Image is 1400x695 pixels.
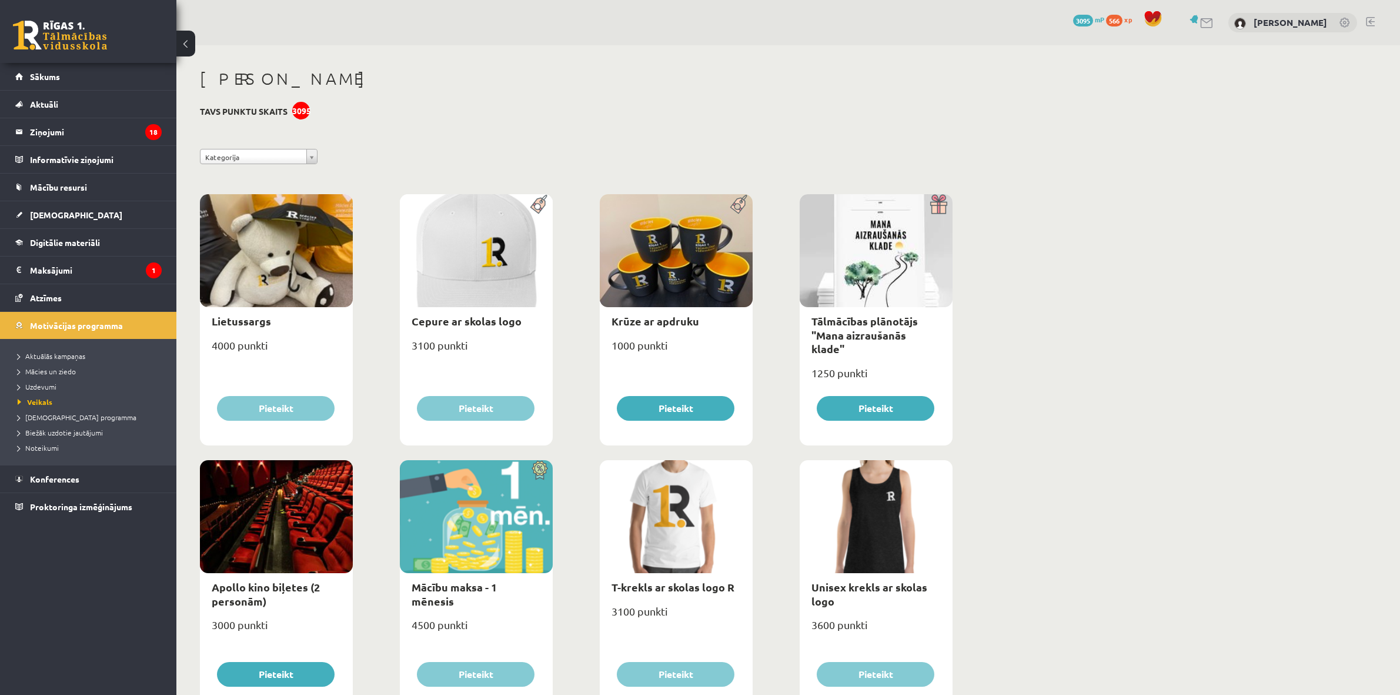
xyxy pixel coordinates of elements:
h1: [PERSON_NAME] [200,69,953,89]
a: Konferences [15,465,162,493]
a: Mācību maksa - 1 mēnesis [412,580,497,607]
div: 1000 punkti [600,335,753,365]
a: Veikals [18,397,165,407]
a: Unisex krekls ar skolas logo [811,580,927,607]
span: Mācību resursi [30,182,87,192]
img: Dāvana ar pārsteigumu [926,194,953,214]
span: 3095 [1073,15,1093,26]
span: Mācies un ziedo [18,367,76,376]
a: Mācību resursi [15,174,162,201]
div: 4500 punkti [400,615,553,644]
img: Populāra prece [526,194,553,214]
a: [DEMOGRAPHIC_DATA] [15,201,162,228]
a: Mācies un ziedo [18,366,165,377]
h3: Tavs punktu skaits [200,107,288,117]
a: Cepure ar skolas logo [412,314,522,328]
a: 566 xp [1106,15,1138,24]
a: 3095 mP [1073,15,1104,24]
div: 3600 punkti [800,615,953,644]
a: Tālmācības plānotājs "Mana aizraušanās klade" [811,314,918,355]
a: [DEMOGRAPHIC_DATA] programma [18,412,165,423]
button: Pieteikt [617,662,734,687]
a: Proktoringa izmēģinājums [15,493,162,520]
a: Digitālie materiāli [15,229,162,256]
a: Kategorija [200,149,318,164]
button: Pieteikt [217,662,335,687]
button: Pieteikt [817,396,934,421]
span: Proktoringa izmēģinājums [30,501,132,512]
a: Aktuālās kampaņas [18,351,165,361]
div: 3100 punkti [600,601,753,631]
a: Apollo kino biļetes (2 personām) [212,580,320,607]
span: Uzdevumi [18,382,56,391]
legend: Ziņojumi [30,118,162,145]
span: [DEMOGRAPHIC_DATA] [30,210,122,220]
img: Agnese Krūmiņa [1234,18,1246,29]
div: 4000 punkti [200,335,353,365]
span: Noteikumi [18,443,59,453]
a: Maksājumi1 [15,257,162,284]
a: Biežāk uzdotie jautājumi [18,427,165,438]
span: Kategorija [205,149,302,165]
span: Biežāk uzdotie jautājumi [18,428,103,437]
button: Pieteikt [417,662,534,687]
div: 3100 punkti [400,335,553,365]
a: Motivācijas programma [15,312,162,339]
button: Pieteikt [817,662,934,687]
span: mP [1095,15,1104,24]
span: Digitālie materiāli [30,237,100,248]
div: 3095 [292,102,310,119]
span: Aktuālās kampaņas [18,351,85,361]
span: Konferences [30,474,79,484]
span: xp [1124,15,1132,24]
a: Aktuāli [15,91,162,118]
a: Uzdevumi [18,381,165,392]
button: Pieteikt [617,396,734,421]
span: Aktuāli [30,99,58,109]
a: Rīgas 1. Tālmācības vidusskola [13,21,107,50]
a: Lietussargs [212,314,271,328]
span: 566 [1106,15,1122,26]
span: Sākums [30,71,60,82]
a: T-krekls ar skolas logo R [612,580,734,594]
a: Informatīvie ziņojumi [15,146,162,173]
img: Populāra prece [726,194,753,214]
span: Motivācijas programma [30,320,123,331]
a: Ziņojumi18 [15,118,162,145]
a: Sākums [15,63,162,90]
div: 1250 punkti [800,363,953,393]
div: 3000 punkti [200,615,353,644]
span: Veikals [18,397,52,407]
button: Pieteikt [417,396,534,421]
img: Atlaide [526,460,553,480]
a: Atzīmes [15,284,162,311]
legend: Maksājumi [30,257,162,284]
i: 1 [146,262,162,278]
i: 18 [145,124,162,140]
button: Pieteikt [217,396,335,421]
span: [DEMOGRAPHIC_DATA] programma [18,413,136,422]
a: Krūze ar apdruku [612,314,699,328]
a: [PERSON_NAME] [1254,16,1327,28]
legend: Informatīvie ziņojumi [30,146,162,173]
span: Atzīmes [30,292,62,303]
a: Noteikumi [18,443,165,453]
